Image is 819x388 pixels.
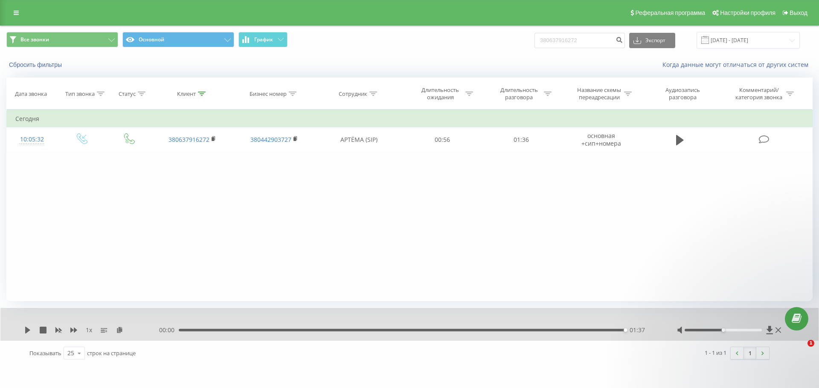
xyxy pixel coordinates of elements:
span: Реферальная программа [635,9,705,16]
button: Сбросить фильтры [6,61,66,69]
div: Название схемы переадресации [576,86,622,101]
a: 380442903727 [250,135,291,144]
div: Дата звонка [15,90,47,98]
span: Настройки профиля [720,9,775,16]
div: 10:05:32 [15,131,49,148]
span: Все звонки [20,36,49,43]
span: 1 x [86,326,92,334]
span: Показывать [29,349,61,357]
a: 380637916272 [168,135,209,144]
span: 00:00 [159,326,179,334]
div: Тип звонка [65,90,95,98]
div: Длительность разговора [496,86,542,101]
td: 00:56 [403,127,482,152]
div: Accessibility label [624,328,627,332]
span: 01:37 [630,326,645,334]
button: График [238,32,288,47]
button: Все звонки [6,32,118,47]
td: основная +сип+номера [561,127,642,152]
div: Бизнес номер [250,90,287,98]
a: Когда данные могут отличаться от других систем [662,60,813,69]
div: Длительность ожидания [418,86,463,101]
div: Сотрудник [339,90,367,98]
div: Статус [119,90,136,98]
td: 01:36 [482,127,560,152]
div: Accessibility label [721,328,725,332]
div: 1 - 1 из 1 [705,348,726,357]
span: строк на странице [87,349,136,357]
div: Клиент [177,90,196,98]
div: Аудиозапись разговора [655,86,711,101]
td: Сегодня [7,110,813,127]
iframe: Intercom live chat [790,340,810,360]
button: Основной [122,32,234,47]
button: Экспорт [629,33,675,48]
span: Выход [790,9,807,16]
div: 25 [67,349,74,357]
div: Комментарий/категория звонка [734,86,784,101]
span: 1 [807,340,814,347]
a: 1 [743,347,756,359]
td: АРТЁМА (SIP) [315,127,403,152]
input: Поиск по номеру [534,33,625,48]
span: График [254,37,273,43]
